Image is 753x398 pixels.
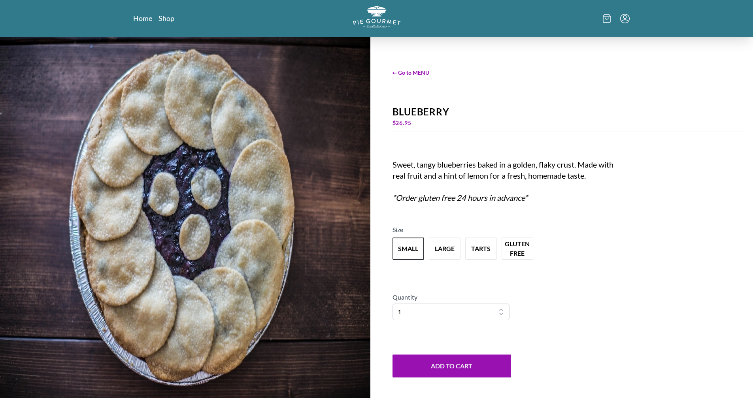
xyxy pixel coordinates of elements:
span: ← Go to MENU [393,68,744,77]
div: $ 26.95 [393,117,744,128]
img: logo [353,6,400,28]
div: Sweet, tangy blueberries baked in a golden, flaky crust. Made with real fruit and a hint of lemon... [393,159,620,203]
button: Variant Swatch [429,238,460,260]
span: Size [393,226,403,233]
button: Add to Cart [393,355,511,377]
a: Shop [159,13,174,23]
a: Logo [353,6,400,30]
button: Variant Swatch [502,238,533,260]
select: Quantity [393,304,510,320]
button: Variant Swatch [465,238,497,260]
div: Blueberry [393,106,744,117]
span: Quantity [393,293,417,301]
button: Menu [620,14,630,23]
button: Variant Swatch [393,238,424,260]
a: Home [133,13,152,23]
em: *Order gluten free 24 hours in advance* [393,193,528,202]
